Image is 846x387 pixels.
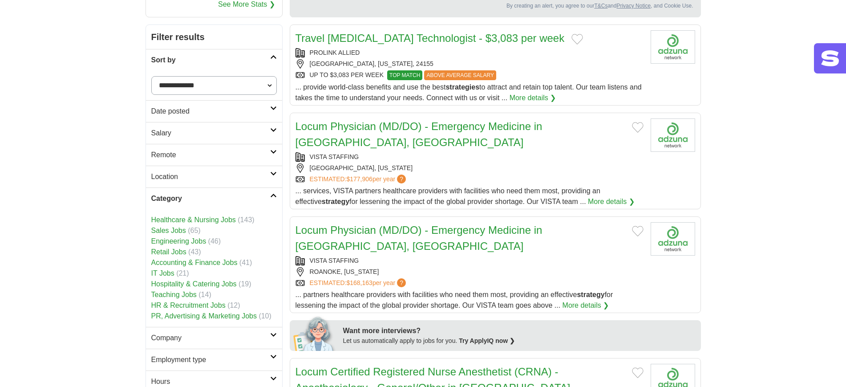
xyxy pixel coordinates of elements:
div: PROLINK ALLIED [295,48,644,57]
span: (41) [239,259,252,266]
a: Company [146,327,282,349]
h2: Company [151,333,270,343]
a: ESTIMATED:$177,906per year? [310,175,408,184]
a: Remote [146,144,282,166]
strong: strategies [445,83,479,91]
a: Hospitality & Catering Jobs [151,280,237,288]
span: TOP MATCH [387,70,422,80]
div: Let us automatically apply to jobs for you. [343,336,696,346]
a: PR, Advertising & Marketing Jobs [151,312,257,320]
h2: Salary [151,128,270,139]
span: (21) [176,269,189,277]
a: Teaching Jobs [151,291,197,298]
a: Locum Physician (MD/DO) - Emergency Medicine in [GEOGRAPHIC_DATA], [GEOGRAPHIC_DATA] [295,224,542,252]
div: [GEOGRAPHIC_DATA], [US_STATE], 24155 [295,59,644,69]
h2: Location [151,171,270,182]
a: T&Cs [594,3,607,9]
strong: strategy [322,198,349,205]
strong: strategy [577,291,604,298]
a: Location [146,166,282,187]
div: UP TO $3,083 PER WEEK [295,70,644,80]
span: (10) [259,312,271,320]
a: Privacy Notice [616,3,651,9]
span: $168,163 [346,279,372,286]
h2: Filter results [146,25,282,49]
a: Locum Physician (MD/DO) - Emergency Medicine in [GEOGRAPHIC_DATA], [GEOGRAPHIC_DATA] [295,120,542,148]
a: Accounting & Finance Jobs [151,259,238,266]
span: (19) [239,280,251,288]
a: Travel [MEDICAL_DATA] Technologist - $3,083 per week [295,32,565,44]
img: Company logo [651,118,695,152]
a: Retail Jobs [151,248,186,256]
button: Add to favorite jobs [571,34,583,45]
span: ... provide world-class benefits and use the best to attract and retain top talent. Our team list... [295,83,642,102]
a: HR & Recruitment Jobs [151,301,226,309]
a: ESTIMATED:$168,163per year? [310,278,408,288]
div: VISTA STAFFING [295,256,644,265]
h2: Employment type [151,354,270,365]
span: $177,906 [346,175,372,183]
img: Company logo [651,222,695,256]
span: (46) [208,237,221,245]
a: Sales Jobs [151,227,186,234]
a: More details ❯ [588,196,635,207]
img: apply-iq-scientist.png [293,315,336,351]
a: Salary [146,122,282,144]
button: Add to favorite jobs [632,367,644,378]
h2: Date posted [151,106,270,117]
h2: Category [151,193,270,204]
h2: Sort by [151,55,270,65]
span: (12) [227,301,240,309]
img: Company logo [651,30,695,64]
a: Healthcare & Nursing Jobs [151,216,236,224]
div: VISTA STAFFING [295,152,644,162]
a: Employment type [146,349,282,371]
span: (143) [238,216,254,224]
div: [GEOGRAPHIC_DATA], [US_STATE] [295,163,644,173]
button: Add to favorite jobs [632,226,644,236]
span: ... partners healthcare providers with facilities who need them most, providing an effective for ... [295,291,613,309]
a: Try ApplyIQ now ❯ [459,337,515,344]
a: Date posted [146,100,282,122]
span: ... services, VISTA partners healthcare providers with facilities who need them most, providing a... [295,187,600,205]
span: ? [397,175,406,183]
a: More details ❯ [510,93,556,103]
h2: Remote [151,150,270,160]
span: (43) [188,248,201,256]
div: Want more interviews? [343,326,696,336]
button: Add to favorite jobs [632,122,644,133]
span: ABOVE AVERAGE SALARY [424,70,496,80]
span: (14) [198,291,211,298]
h2: Hours [151,376,270,387]
span: (65) [188,227,200,234]
span: ? [397,278,406,287]
a: Engineering Jobs [151,237,206,245]
a: Sort by [146,49,282,71]
div: ROANOKE, [US_STATE] [295,267,644,277]
a: More details ❯ [563,300,609,311]
div: By creating an alert, you agree to our and , and Cookie Use. [297,2,693,10]
a: IT Jobs [151,269,174,277]
a: Category [146,187,282,209]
